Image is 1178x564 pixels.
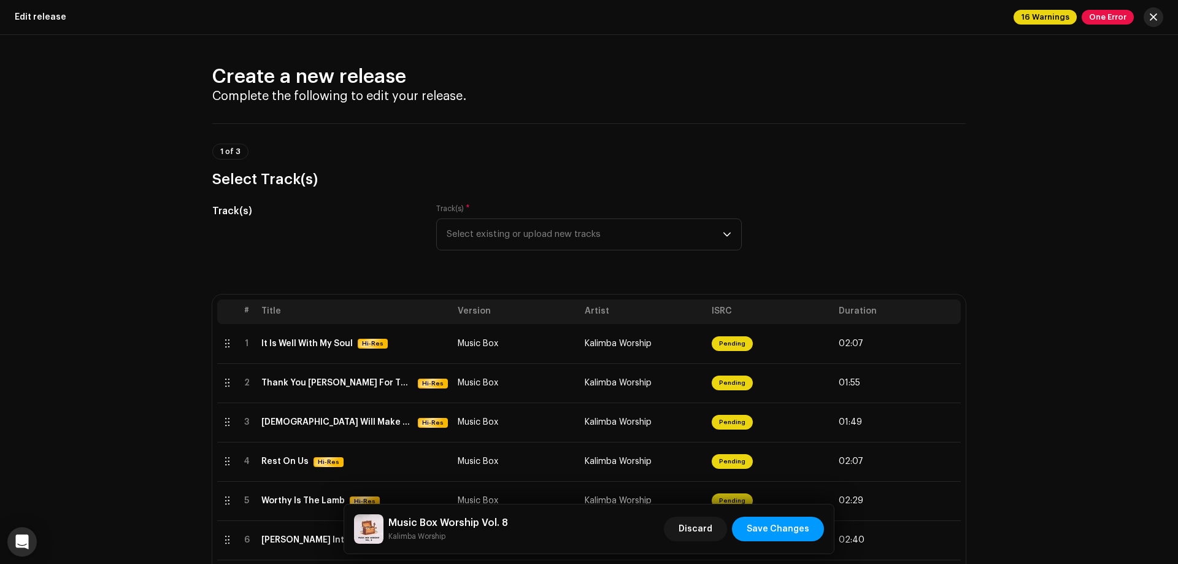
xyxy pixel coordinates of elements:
img: fd173fb3-fb04-4e0f-ae7d-483962deec41 [354,514,383,544]
span: Kalimba Worship [585,496,652,505]
th: Duration [834,299,961,324]
h3: Select Track(s) [212,169,966,189]
button: Discard [664,517,727,541]
span: Pending [712,415,753,430]
label: Track(s) [436,204,470,214]
span: Kalimba Worship [585,379,652,387]
span: 01:49 [839,417,862,427]
div: dropdown trigger [723,219,731,250]
div: God Will Make A Way [261,417,413,427]
h5: Track(s) [212,204,417,218]
span: Pending [712,336,753,351]
button: Save Changes [732,517,824,541]
div: Worthy Is The Lamb [261,496,345,506]
span: 02:07 [839,457,863,466]
span: Kalimba Worship [585,457,652,466]
div: It Is Well With My Soul [261,339,353,349]
span: Kalimba Worship [585,339,652,348]
span: Pending [712,376,753,390]
h5: Music Box Worship Vol. 8 [388,516,508,530]
div: Graves Into Gardens [261,535,389,545]
div: Thank You Jesus For The Blood [261,378,413,388]
span: 02:29 [839,496,863,506]
span: Music Box [458,496,498,505]
span: Music Box [458,339,498,348]
span: Select existing or upload new tracks [447,219,723,250]
div: Open Intercom Messenger [7,527,37,557]
span: 01:55 [839,378,860,388]
span: Kalimba Worship [585,418,652,427]
h2: Create a new release [212,64,966,89]
span: 02:07 [839,339,863,349]
span: Pending [712,493,753,508]
span: Hi-Res [351,496,379,506]
span: Music Box [458,418,498,427]
th: Title [256,299,453,324]
span: Save Changes [747,517,809,541]
span: Hi-Res [315,457,342,467]
span: Pending [712,454,753,469]
span: Music Box [458,457,498,466]
th: # [237,299,256,324]
span: 02:40 [839,535,864,545]
div: Rest On Us [261,457,309,466]
span: 1 of 3 [220,148,241,155]
th: Version [453,299,580,324]
span: Discard [679,517,712,541]
span: Hi-Res [419,379,447,388]
span: Hi-Res [359,339,387,349]
span: Music Box [458,379,498,387]
th: ISRC [707,299,834,324]
h4: Complete the following to edit your release. [212,89,966,104]
small: Music Box Worship Vol. 8 [388,530,508,543]
span: Hi-Res [419,418,447,428]
th: Artist [580,299,707,324]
